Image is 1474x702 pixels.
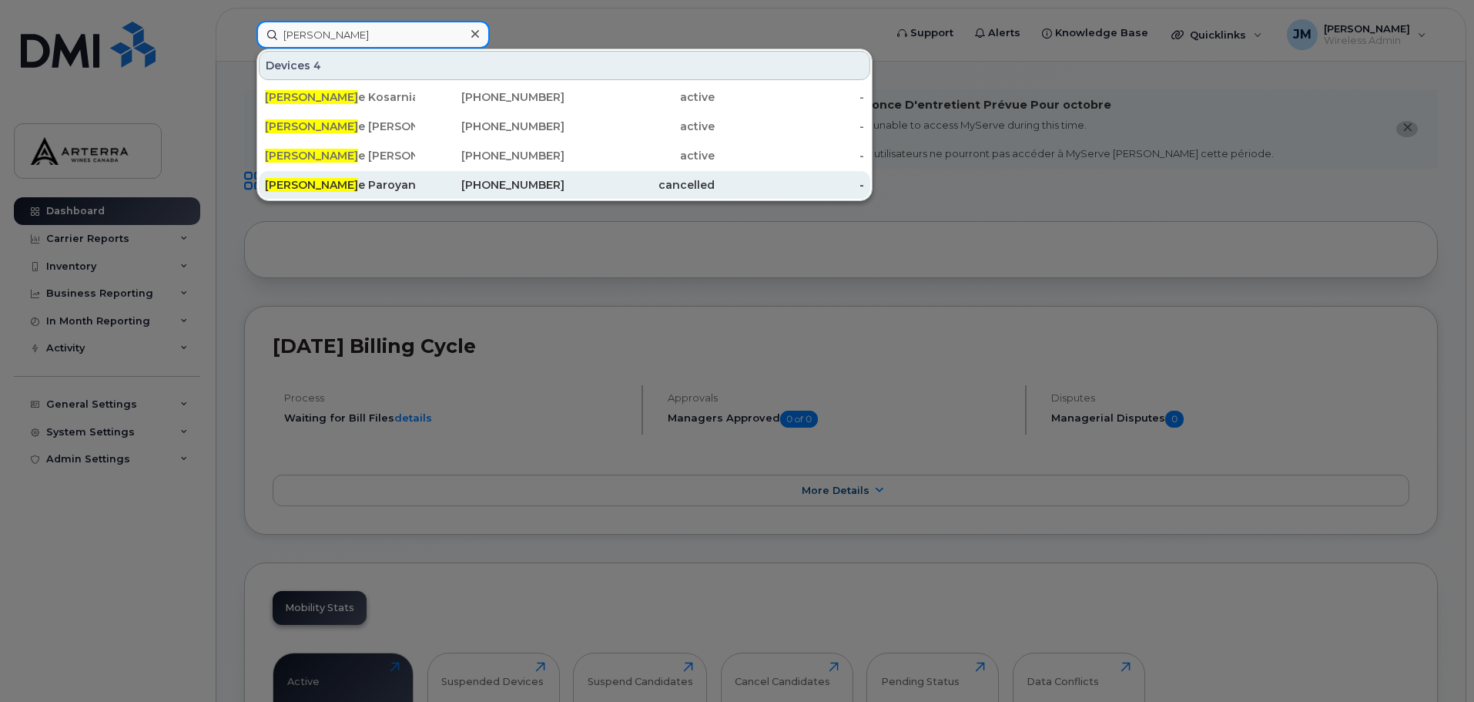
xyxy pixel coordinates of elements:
[259,51,870,80] div: Devices
[715,177,865,193] div: -
[564,148,715,163] div: active
[259,142,870,170] a: [PERSON_NAME]e [PERSON_NAME][PHONE_NUMBER]active-
[415,148,565,163] div: [PHONE_NUMBER]
[265,177,415,193] div: e Paroyan
[265,90,358,104] span: [PERSON_NAME]
[265,119,415,134] div: e [PERSON_NAME]
[313,58,321,73] span: 4
[564,177,715,193] div: cancelled
[265,119,358,133] span: [PERSON_NAME]
[415,89,565,105] div: [PHONE_NUMBER]
[259,171,870,199] a: [PERSON_NAME]e Paroyan[PHONE_NUMBER]cancelled-
[265,149,358,163] span: [PERSON_NAME]
[564,89,715,105] div: active
[265,148,415,163] div: e [PERSON_NAME]
[415,177,565,193] div: [PHONE_NUMBER]
[715,119,865,134] div: -
[715,89,865,105] div: -
[564,119,715,134] div: active
[715,148,865,163] div: -
[259,113,870,140] a: [PERSON_NAME]e [PERSON_NAME][PHONE_NUMBER]active-
[265,89,415,105] div: e Kosarnia
[265,178,358,192] span: [PERSON_NAME]
[415,119,565,134] div: [PHONE_NUMBER]
[259,83,870,111] a: [PERSON_NAME]e Kosarnia[PHONE_NUMBER]active-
